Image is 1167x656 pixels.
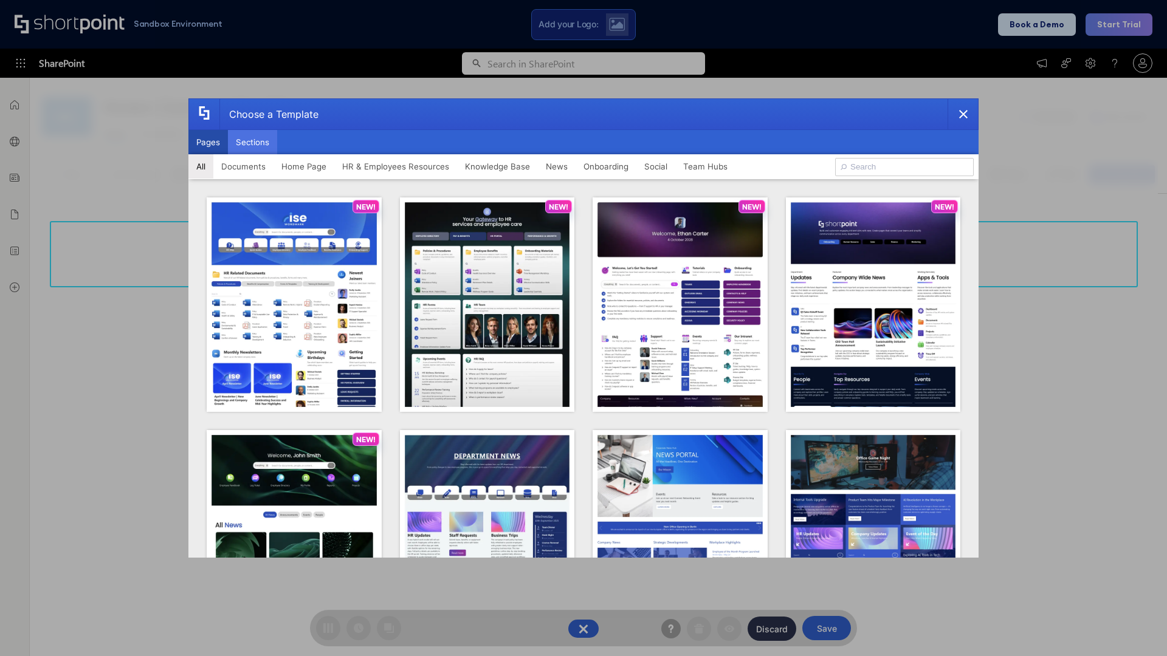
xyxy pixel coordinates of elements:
[636,154,675,179] button: Social
[457,154,538,179] button: Knowledge Base
[356,202,376,211] p: NEW!
[219,99,318,129] div: Choose a Template
[835,158,974,176] input: Search
[188,130,228,154] button: Pages
[228,130,277,154] button: Sections
[274,154,334,179] button: Home Page
[213,154,274,179] button: Documents
[188,154,213,179] button: All
[1106,598,1167,656] iframe: Chat Widget
[356,435,376,444] p: NEW!
[576,154,636,179] button: Onboarding
[538,154,576,179] button: News
[549,202,568,211] p: NEW!
[675,154,735,179] button: Team Hubs
[188,98,979,558] div: template selector
[742,202,762,211] p: NEW!
[334,154,457,179] button: HR & Employees Resources
[935,202,954,211] p: NEW!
